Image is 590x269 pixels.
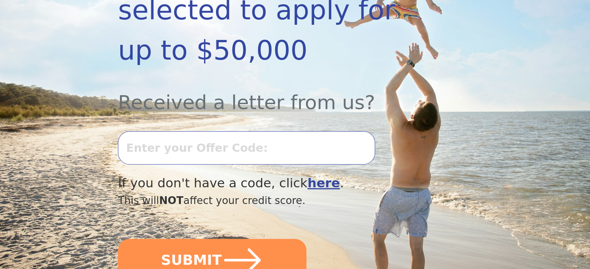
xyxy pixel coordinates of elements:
[308,176,340,190] a: here
[118,70,419,117] div: Received a letter from us?
[118,131,375,164] input: Enter your Offer Code:
[159,194,183,206] span: NOT
[118,193,419,208] div: This will affect your credit score.
[118,174,419,193] div: If you don't have a code, click .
